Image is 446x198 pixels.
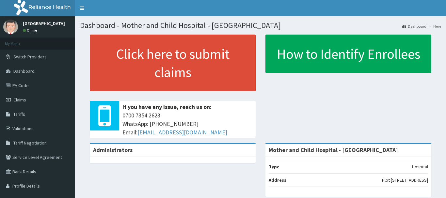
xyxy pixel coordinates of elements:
b: Address [269,177,286,183]
span: Tariffs [13,111,25,117]
a: How to Identify Enrollees [265,35,431,73]
a: Online [23,28,39,33]
span: Tariff Negotiation [13,140,47,146]
img: User Image [3,20,18,34]
strong: Mother and Child Hospital - [GEOGRAPHIC_DATA] [269,146,398,154]
a: [EMAIL_ADDRESS][DOMAIN_NAME] [137,129,227,136]
span: Claims [13,97,26,103]
b: Administrators [93,146,133,154]
p: [GEOGRAPHIC_DATA] [23,21,65,26]
h1: Dashboard - Mother and Child Hospital - [GEOGRAPHIC_DATA] [80,21,441,30]
span: Dashboard [13,68,35,74]
li: Here [427,23,441,29]
span: Switch Providers [13,54,47,60]
b: If you have any issue, reach us on: [122,103,212,111]
a: Dashboard [402,23,426,29]
p: Hospital [412,163,428,170]
b: Type [269,164,279,170]
p: Plot [STREET_ADDRESS] [382,177,428,183]
a: Click here to submit claims [90,35,256,91]
span: 0700 7354 2623 WhatsApp: [PHONE_NUMBER] Email: [122,111,252,136]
